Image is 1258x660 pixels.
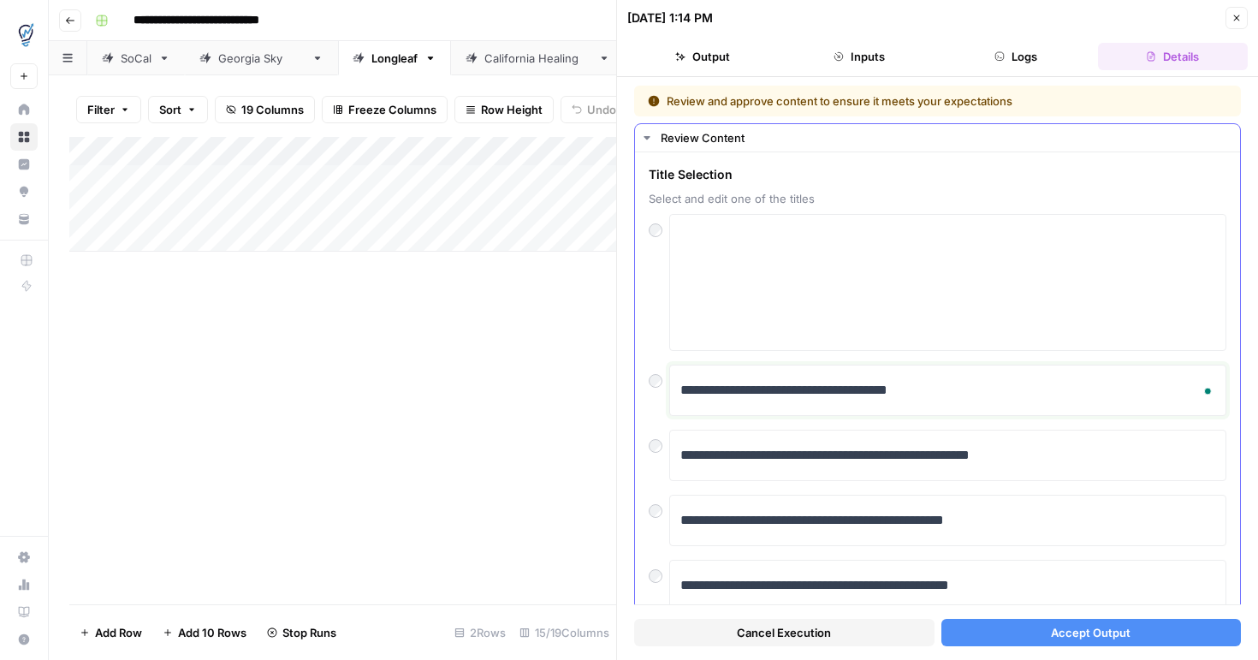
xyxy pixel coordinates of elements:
[649,190,1226,207] span: Select and edit one of the titles
[148,96,208,123] button: Sort
[513,619,616,646] div: 15/19 Columns
[10,544,38,571] a: Settings
[87,41,185,75] a: SoCal
[454,96,554,123] button: Row Height
[680,372,1215,408] div: To enrich screen reader interactions, please activate Accessibility in Grammarly extension settings
[481,101,543,118] span: Row Height
[451,41,625,75] a: [US_STATE] Healing
[215,96,315,123] button: 19 Columns
[10,123,38,151] a: Browse
[178,624,246,641] span: Add 10 Rows
[121,50,151,67] div: SoCal
[185,41,338,75] a: [US_STATE] Sky
[282,624,336,641] span: Stop Runs
[10,571,38,598] a: Usage
[627,43,777,70] button: Output
[95,624,142,641] span: Add Row
[338,41,451,75] a: Longleaf
[648,92,1120,110] div: Review and approve content to ensure it meets your expectations
[448,619,513,646] div: 2 Rows
[371,50,418,67] div: Longleaf
[10,96,38,123] a: Home
[10,598,38,626] a: Learning Hub
[69,619,152,646] button: Add Row
[634,619,935,646] button: Cancel Execution
[87,101,115,118] span: Filter
[257,619,347,646] button: Stop Runs
[561,96,627,123] button: Undo
[661,129,1230,146] div: Review Content
[10,14,38,56] button: Workspace: TDI Content Team
[10,178,38,205] a: Opportunities
[627,9,713,27] div: [DATE] 1:14 PM
[10,151,38,178] a: Insights
[348,101,436,118] span: Freeze Columns
[649,166,1226,183] span: Title Selection
[10,205,38,233] a: Your Data
[737,624,831,641] span: Cancel Execution
[1098,43,1248,70] button: Details
[10,626,38,653] button: Help + Support
[784,43,934,70] button: Inputs
[241,101,304,118] span: 19 Columns
[76,96,141,123] button: Filter
[941,43,1091,70] button: Logs
[484,50,591,67] div: [US_STATE] Healing
[1051,624,1130,641] span: Accept Output
[635,124,1240,152] button: Review Content
[218,50,305,67] div: [US_STATE] Sky
[587,101,616,118] span: Undo
[159,101,181,118] span: Sort
[941,619,1242,646] button: Accept Output
[152,619,257,646] button: Add 10 Rows
[322,96,448,123] button: Freeze Columns
[10,20,41,51] img: TDI Content Team Logo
